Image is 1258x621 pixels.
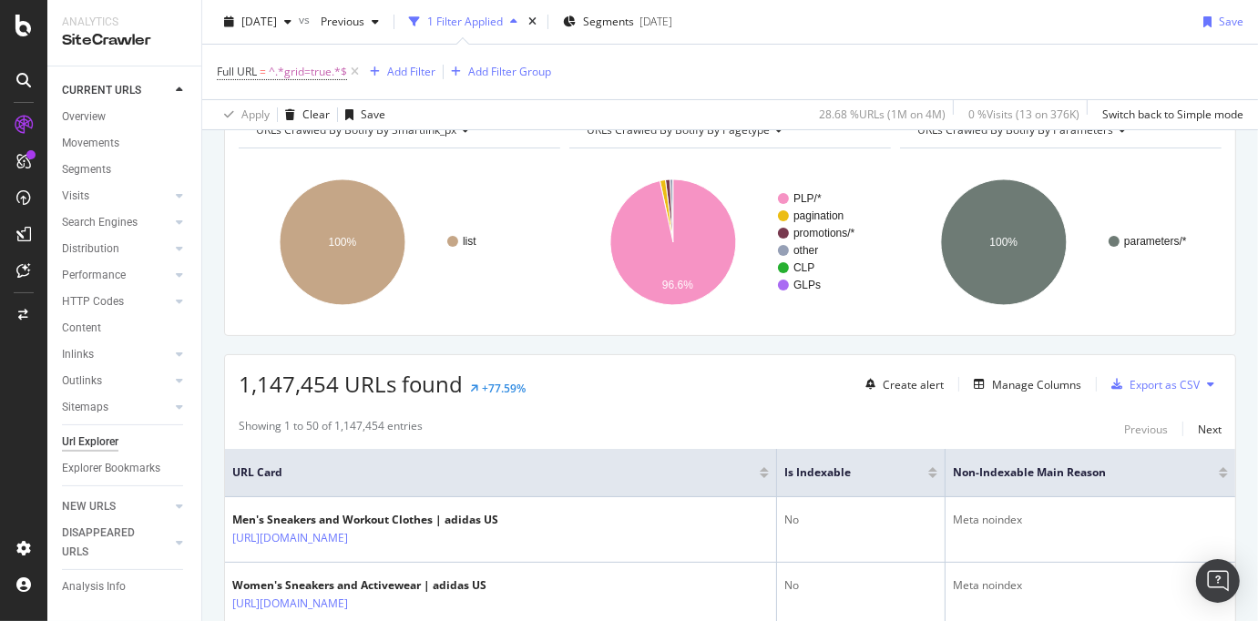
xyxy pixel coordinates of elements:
a: Analysis Info [62,577,189,596]
div: Analytics [62,15,187,30]
text: pagination [793,209,844,222]
a: Segments [62,160,189,179]
button: Clear [278,100,330,129]
div: Segments [62,160,111,179]
span: Previous [313,14,364,29]
div: Open Intercom Messenger [1196,559,1240,603]
button: Next [1198,418,1222,440]
a: [URL][DOMAIN_NAME] [232,529,348,547]
div: Add Filter Group [468,64,551,79]
button: Export as CSV [1104,370,1200,399]
div: 0 % Visits ( 13 on 376K ) [968,107,1079,122]
text: promotions/* [793,227,855,239]
span: Is Indexable [784,464,901,481]
div: Analysis Info [62,577,126,596]
div: Url Explorer [62,433,118,452]
div: +77.59% [482,381,526,396]
a: Outlinks [62,372,170,391]
button: Add Filter [363,61,435,83]
div: Search Engines [62,213,138,232]
button: 1 Filter Applied [402,7,525,36]
button: Switch back to Simple mode [1095,100,1243,129]
a: Inlinks [62,345,170,364]
div: Save [361,107,385,122]
div: No [784,577,937,594]
span: = [260,64,266,79]
a: Explorer Bookmarks [62,459,189,478]
div: Save [1219,14,1243,29]
div: Overview [62,107,106,127]
button: Segments[DATE] [556,7,680,36]
div: Next [1198,422,1222,437]
span: vs [299,12,313,27]
div: Apply [241,107,270,122]
div: Visits [62,187,89,206]
button: Save [338,100,385,129]
span: 1,147,454 URLs found [239,369,463,399]
button: Apply [217,100,270,129]
a: DISAPPEARED URLS [62,524,170,562]
button: Previous [313,7,386,36]
div: Meta noindex [953,577,1228,594]
div: Outlinks [62,372,102,391]
span: URLs Crawled By Botify By smartlink_px [256,122,456,137]
span: Non-Indexable Main Reason [953,464,1192,481]
button: Manage Columns [967,373,1081,395]
a: Sitemaps [62,398,170,417]
span: 2025 Sep. 23rd [241,14,277,29]
text: 96.6% [662,279,693,291]
div: Sitemaps [62,398,108,417]
div: No [784,512,937,528]
div: HTTP Codes [62,292,124,311]
div: Clear [302,107,330,122]
div: CURRENT URLS [62,81,141,100]
div: [DATE] [639,14,672,29]
button: Add Filter Group [444,61,551,83]
button: Previous [1124,418,1168,440]
text: GLPs [793,279,821,291]
div: Add Filter [387,64,435,79]
div: SiteCrawler [62,30,187,51]
span: Segments [583,14,634,29]
button: Create alert [858,370,944,399]
div: Movements [62,134,119,153]
span: Full URL [217,64,257,79]
div: Previous [1124,422,1168,437]
a: HTTP Codes [62,292,170,311]
a: Content [62,319,189,338]
div: Showing 1 to 50 of 1,147,454 entries [239,418,423,440]
span: ^.*grid=true.*$ [269,59,347,85]
text: CLP [793,261,814,274]
div: Switch back to Simple mode [1102,107,1243,122]
text: parameters/* [1124,235,1187,248]
text: list [463,235,476,248]
a: Visits [62,187,170,206]
a: [URL][DOMAIN_NAME] [232,595,348,613]
a: NEW URLS [62,497,170,516]
div: Export as CSV [1130,377,1200,392]
a: Overview [62,107,189,127]
button: [DATE] [217,7,299,36]
a: CURRENT URLS [62,81,170,100]
div: Create alert [883,377,944,392]
div: DISAPPEARED URLS [62,524,154,562]
svg: A chart. [569,163,886,321]
svg: A chart. [900,163,1217,321]
div: times [525,13,540,31]
div: Manage Columns [992,377,1081,392]
div: 1 Filter Applied [427,14,503,29]
button: Save [1196,7,1243,36]
svg: A chart. [239,163,556,321]
a: Url Explorer [62,433,189,452]
span: URL Card [232,464,755,481]
div: Performance [62,266,126,285]
div: 28.68 % URLs ( 1M on 4M ) [819,107,946,122]
text: other [793,244,818,257]
span: URLs Crawled By Botify By parameters [917,122,1113,137]
a: Search Engines [62,213,170,232]
text: 100% [329,236,357,249]
div: Men's Sneakers and Workout Clothes | adidas US [232,512,498,528]
div: Meta noindex [953,512,1228,528]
